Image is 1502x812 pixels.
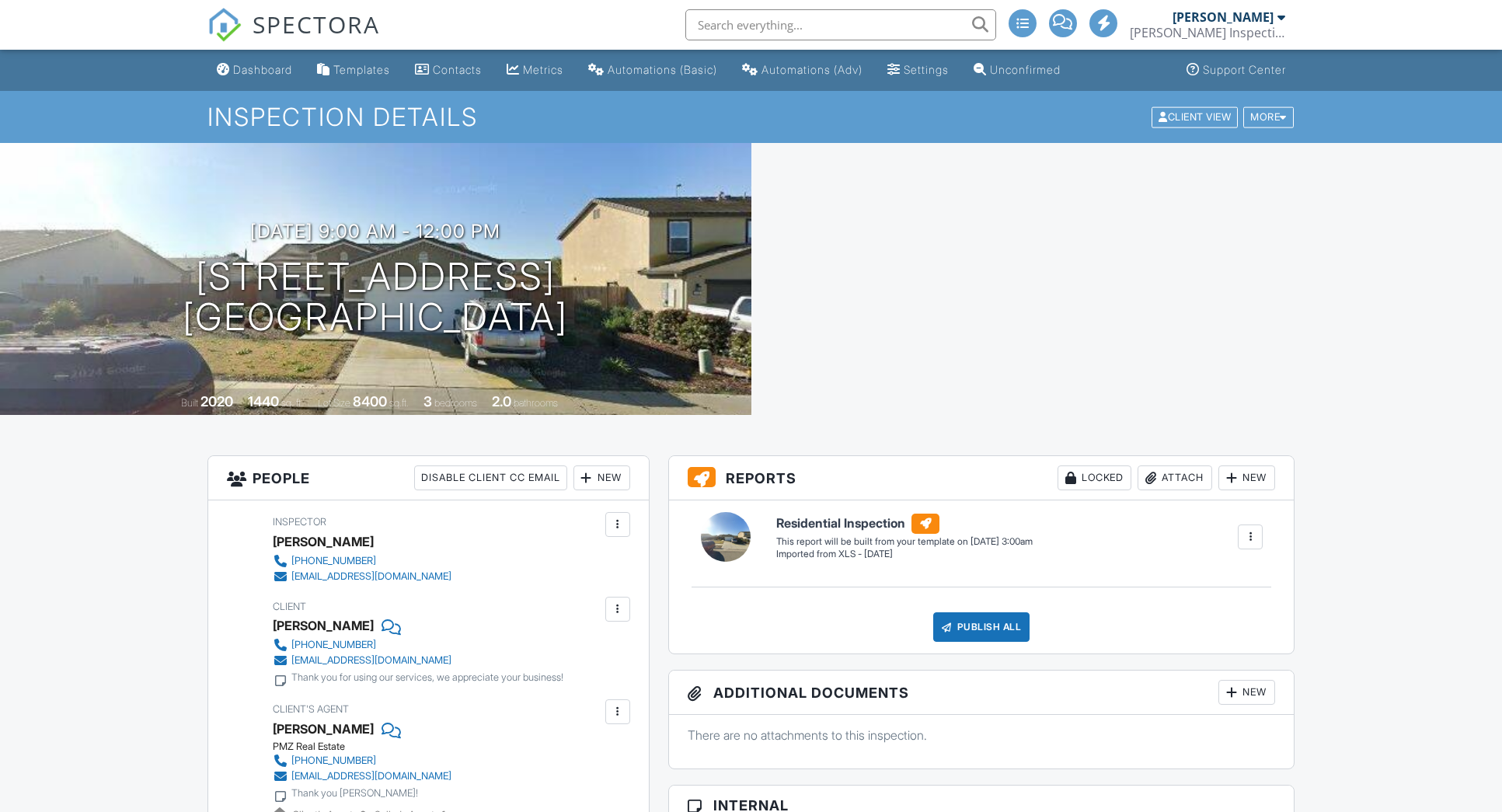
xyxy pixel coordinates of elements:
a: [PHONE_NUMBER] [273,753,451,768]
div: Client View [1152,106,1238,127]
div: [PERSON_NAME] [273,614,374,637]
div: Disable Client CC Email [414,465,567,490]
div: Imported from XLS - [DATE] [776,548,1033,561]
a: [EMAIL_ADDRESS][DOMAIN_NAME] [273,653,563,668]
div: New [1218,680,1275,705]
div: Support Center [1203,63,1286,76]
div: Metrics [523,63,563,76]
span: Client [273,601,306,612]
a: Client View [1150,110,1242,122]
div: Automations (Basic) [608,63,717,76]
a: Templates [311,56,396,85]
a: [PHONE_NUMBER] [273,553,451,569]
div: Automations (Adv) [761,63,863,76]
div: Munoz Inspection Inc. [1130,25,1285,40]
input: Search everything... [685,9,996,40]
div: More [1243,106,1294,127]
h3: People [208,456,649,500]
img: The Best Home Inspection Software - Spectora [207,8,242,42]
div: 8400 [353,393,387,409]
div: 2020 [200,393,233,409]
h1: [STREET_ADDRESS] [GEOGRAPHIC_DATA] [183,256,568,339]
div: Settings [904,63,949,76]
h3: [DATE] 9:00 am - 12:00 pm [250,221,500,242]
span: Inspector [273,516,326,528]
a: [PERSON_NAME] [273,717,374,741]
div: Contacts [433,63,482,76]
div: 2.0 [492,393,511,409]
div: [PHONE_NUMBER] [291,639,376,651]
div: [EMAIL_ADDRESS][DOMAIN_NAME] [291,654,451,667]
span: bedrooms [434,397,477,409]
div: PMZ Real Estate [273,741,464,753]
h3: Additional Documents [669,671,1295,715]
a: Contacts [409,56,488,85]
span: Built [181,397,198,409]
div: Dashboard [233,63,292,76]
div: [EMAIL_ADDRESS][DOMAIN_NAME] [291,570,451,583]
span: SPECTORA [253,8,380,40]
a: Settings [881,56,955,85]
a: Automations (Advanced) [736,56,869,85]
a: [EMAIL_ADDRESS][DOMAIN_NAME] [273,768,451,784]
div: Publish All [933,612,1030,642]
span: Client's Agent [273,703,349,715]
div: Attach [1138,465,1212,490]
a: [EMAIL_ADDRESS][DOMAIN_NAME] [273,569,451,584]
span: bathrooms [514,397,558,409]
div: 3 [423,393,432,409]
a: Automations (Basic) [582,56,723,85]
div: Unconfirmed [990,63,1061,76]
div: Thank you for using our services, we appreciate your business! [291,671,563,684]
span: sq. ft. [281,397,303,409]
h3: Reports [669,456,1295,500]
a: Metrics [500,56,570,85]
h1: Inspection Details [207,103,1295,131]
a: Support Center [1180,56,1292,85]
div: Thank you [PERSON_NAME]! [291,787,418,800]
div: 1440 [248,393,279,409]
a: Unconfirmed [967,56,1067,85]
div: [PHONE_NUMBER] [291,555,376,567]
div: New [1218,465,1275,490]
a: Dashboard [211,56,298,85]
div: [PHONE_NUMBER] [291,754,376,767]
div: New [573,465,630,490]
div: [PERSON_NAME] [1173,9,1274,25]
a: [PHONE_NUMBER] [273,637,563,653]
div: This report will be built from your template on [DATE] 3:00am [776,535,1033,548]
span: sq.ft. [389,397,409,409]
h6: Residential Inspection [776,514,1033,534]
span: Lot Size [318,397,350,409]
a: SPECTORA [207,21,380,54]
div: Locked [1058,465,1131,490]
p: There are no attachments to this inspection. [688,727,1276,744]
div: [PERSON_NAME] [273,530,374,553]
div: Templates [333,63,390,76]
div: [EMAIL_ADDRESS][DOMAIN_NAME] [291,770,451,782]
